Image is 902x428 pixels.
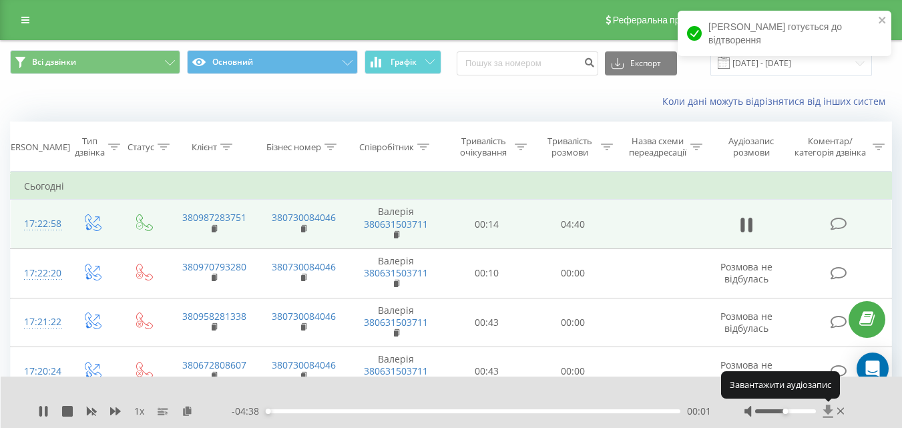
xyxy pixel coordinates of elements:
td: 00:43 [444,298,530,347]
a: 380730084046 [272,310,336,323]
span: - 04:38 [232,405,266,418]
span: 1 x [134,405,144,418]
div: Open Intercom Messenger [857,353,889,385]
div: Accessibility label [266,409,271,414]
a: 380631503711 [364,316,428,329]
div: 17:22:58 [24,211,52,237]
span: Розмова не відбулась [720,359,772,383]
button: close [878,15,887,27]
div: Коментар/категорія дзвінка [791,136,869,158]
td: 00:00 [530,248,616,298]
span: Розмова не відбулась [720,260,772,285]
td: 04:40 [530,200,616,249]
div: 17:21:22 [24,309,52,335]
td: Валерія [348,298,444,347]
a: Коли дані можуть відрізнятися вiд інших систем [662,95,892,108]
div: Співробітник [359,142,414,153]
a: 380730084046 [272,359,336,371]
td: 00:14 [444,200,530,249]
button: Графік [365,50,441,74]
a: 380970793280 [182,260,246,273]
div: Завантажити аудіозапис [721,371,840,398]
a: 380730084046 [272,211,336,224]
div: Аудіозапис розмови [718,136,785,158]
div: Тип дзвінка [75,136,105,158]
div: 17:22:20 [24,260,52,286]
td: 00:00 [530,347,616,397]
div: Тривалість очікування [456,136,511,158]
span: 00:01 [687,405,711,418]
td: Валерія [348,200,444,249]
td: Валерія [348,248,444,298]
a: 380631503711 [364,365,428,377]
a: 380631503711 [364,266,428,279]
a: 380631503711 [364,218,428,230]
input: Пошук за номером [457,51,598,75]
a: 380987283751 [182,211,246,224]
td: 00:10 [444,248,530,298]
td: 00:43 [444,347,530,397]
div: Бізнес номер [266,142,321,153]
div: Accessibility label [782,409,788,414]
div: Назва схеми переадресації [628,136,687,158]
button: Експорт [605,51,677,75]
div: [PERSON_NAME] [3,142,70,153]
td: Валерія [348,347,444,397]
button: Всі дзвінки [10,50,180,74]
span: Розмова не відбулась [720,310,772,335]
a: 380672808607 [182,359,246,371]
a: 380958281338 [182,310,246,323]
a: 380730084046 [272,260,336,273]
td: Сьогодні [11,173,892,200]
span: Всі дзвінки [32,57,76,67]
div: 17:20:24 [24,359,52,385]
td: 00:00 [530,298,616,347]
div: Статус [128,142,154,153]
div: Тривалість розмови [542,136,598,158]
span: Реферальна програма [613,15,711,25]
button: Основний [187,50,357,74]
div: [PERSON_NAME] готується до відтворення [678,11,891,56]
span: Графік [391,57,417,67]
div: Клієнт [192,142,217,153]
